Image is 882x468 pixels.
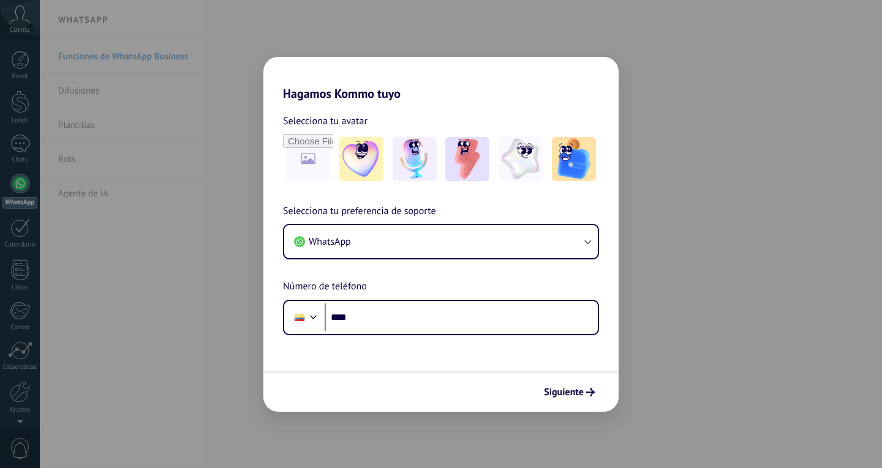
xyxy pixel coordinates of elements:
img: -1.jpeg [339,137,383,181]
img: -3.jpeg [445,137,489,181]
h2: Hagamos Kommo tuyo [263,57,619,101]
button: WhatsApp [284,225,598,258]
img: -5.jpeg [552,137,596,181]
button: Siguiente [538,382,600,403]
img: -4.jpeg [499,137,543,181]
span: Selecciona tu preferencia de soporte [283,204,436,220]
span: Selecciona tu avatar [283,113,367,129]
div: Ecuador: + 593 [288,305,311,330]
span: Número de teléfono [283,279,367,295]
img: -2.jpeg [393,137,437,181]
span: WhatsApp [309,236,351,248]
span: Siguiente [544,388,584,396]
